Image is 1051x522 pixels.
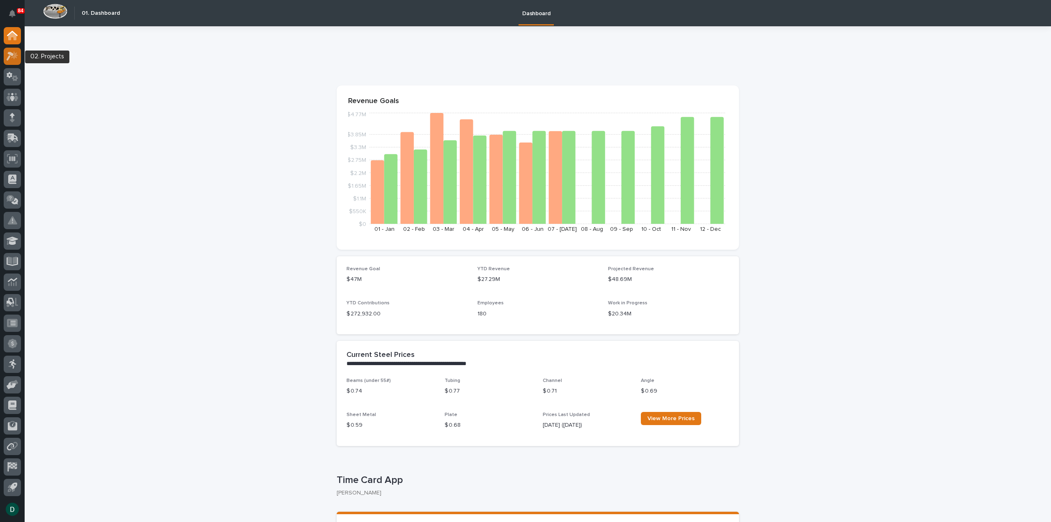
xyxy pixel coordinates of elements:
tspan: $550K [349,208,366,214]
span: Channel [543,378,562,383]
h2: 01. Dashboard [82,10,120,17]
text: 03 - Mar [433,226,454,232]
h2: Current Steel Prices [347,351,415,360]
span: Prices Last Updated [543,412,590,417]
div: Notifications84 [10,10,21,23]
button: users-avatar [4,501,21,518]
text: 12 - Dec [700,226,721,232]
text: 04 - Apr [463,226,484,232]
p: $48.69M [608,275,729,284]
text: 08 - Aug [581,226,603,232]
span: Plate [445,412,457,417]
p: Time Card App [337,474,736,486]
p: $ 272,932.00 [347,310,468,318]
p: $ 0.69 [641,387,729,396]
button: Notifications [4,5,21,22]
p: 84 [18,8,23,14]
tspan: $4.77M [347,112,366,117]
span: Revenue Goal [347,267,380,271]
p: $20.34M [608,310,729,318]
p: $ 0.68 [445,421,533,430]
p: $ 0.77 [445,387,533,396]
text: 02 - Feb [403,226,425,232]
text: 01 - Jan [374,226,395,232]
tspan: $2.75M [347,157,366,163]
span: Sheet Metal [347,412,376,417]
p: $ 0.71 [543,387,631,396]
span: View More Prices [647,416,695,421]
tspan: $3.85M [347,132,366,138]
span: Employees [477,301,504,306]
span: Projected Revenue [608,267,654,271]
p: 180 [477,310,599,318]
span: Beams (under 55#) [347,378,391,383]
p: $27.29M [477,275,599,284]
img: Workspace Logo [43,4,67,19]
text: 09 - Sep [610,226,633,232]
text: 10 - Oct [641,226,661,232]
text: 05 - May [492,226,514,232]
tspan: $2.2M [350,170,366,176]
p: $47M [347,275,468,284]
span: Angle [641,378,654,383]
p: $ 0.59 [347,421,435,430]
span: YTD Contributions [347,301,390,306]
span: Work in Progress [608,301,647,306]
p: [PERSON_NAME] [337,490,732,497]
a: View More Prices [641,412,701,425]
tspan: $1.1M [353,195,366,201]
p: $ 0.74 [347,387,435,396]
tspan: $3.3M [350,145,366,150]
p: Revenue Goals [348,97,727,106]
text: 06 - Jun [522,226,544,232]
tspan: $1.65M [348,183,366,189]
tspan: $0 [359,221,366,227]
p: [DATE] ([DATE]) [543,421,631,430]
text: 11 - Nov [671,226,691,232]
text: 07 - [DATE] [548,226,577,232]
span: Tubing [445,378,460,383]
span: YTD Revenue [477,267,510,271]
